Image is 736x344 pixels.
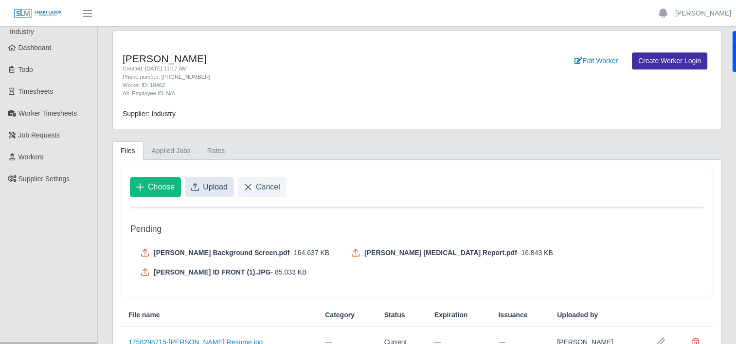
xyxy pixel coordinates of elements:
[123,73,460,81] div: Phone number: [PHONE_NUMBER]
[10,28,34,35] span: Industry
[123,81,460,89] div: Worker ID: 18462
[568,52,624,69] a: Edit Worker
[185,177,234,197] button: Upload
[203,181,228,193] span: Upload
[130,224,703,234] h5: Pending
[325,310,355,320] span: Category
[154,248,289,258] span: [PERSON_NAME] Background Screen.pdf
[384,310,405,320] span: Status
[154,267,270,277] span: [PERSON_NAME] ID FRONT (1).JPG
[18,44,52,52] span: Dashboard
[289,248,329,258] span: - 164.637 KB
[557,310,598,320] span: Uploaded by
[18,153,44,161] span: Workers
[270,267,306,277] span: - 85.033 KB
[256,181,280,193] span: Cancel
[199,141,233,160] a: Rates
[128,310,160,320] span: File name
[130,177,181,197] button: Choose
[112,141,144,160] a: Files
[517,248,553,258] span: - 16.843 KB
[123,52,460,65] h4: [PERSON_NAME]
[434,310,467,320] span: Expiration
[123,110,176,118] span: Supplier: Industry
[18,87,54,95] span: Timesheets
[18,131,60,139] span: Job Requests
[18,175,70,183] span: Supplier Settings
[18,66,33,73] span: Todo
[148,181,175,193] span: Choose
[499,310,528,320] span: Issuance
[675,8,731,18] a: [PERSON_NAME]
[123,65,460,73] div: Created: [DATE] 11:17 AM
[14,8,62,19] img: SLM Logo
[364,248,517,258] span: [PERSON_NAME] [MEDICAL_DATA] Report.pdf
[144,141,199,160] a: Applied Jobs
[18,109,77,117] span: Worker Timesheets
[123,89,460,98] div: Alt. Employee ID: N/A
[238,177,287,197] button: Cancel
[632,52,707,69] a: Create Worker Login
